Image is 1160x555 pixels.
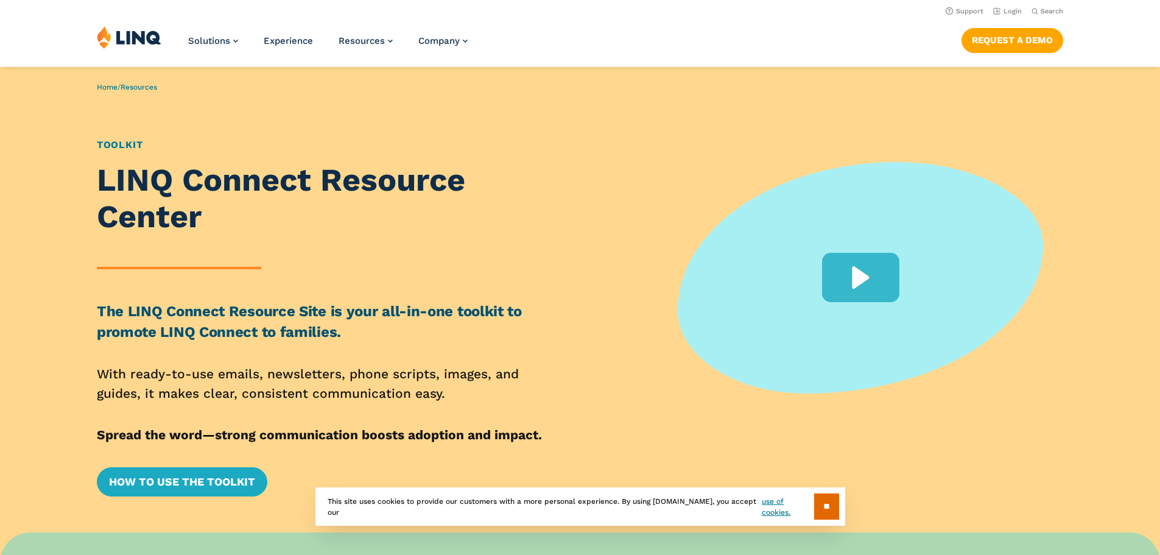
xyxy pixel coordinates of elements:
span: Resources [339,35,385,46]
a: Experience [264,35,313,46]
img: LINQ | K‑12 Software [97,26,161,49]
a: Toolkit [97,139,143,150]
div: Play [822,253,899,302]
nav: Primary Navigation [188,26,468,66]
strong: The LINQ Connect Resource Site is your all-in-one toolkit to promote LINQ Connect to families. [97,303,522,341]
a: Resources [339,35,393,46]
a: Request a Demo [961,28,1063,52]
h1: LINQ Connect Resource Center [97,162,566,235]
div: This site uses cookies to provide our customers with a more personal experience. By using [DOMAIN... [315,487,845,526]
strong: Spread the word—strong communication boosts adoption and impact. [97,427,542,442]
a: Resources [121,83,157,91]
a: Company [418,35,468,46]
button: Open Search Bar [1032,7,1063,16]
a: use of cookies. [762,496,814,518]
a: Home [97,83,118,91]
p: With ready-to-use emails, newsletters, phone scripts, images, and guides, it makes clear, consist... [97,364,566,403]
a: How to Use the Toolkit [97,467,267,497]
span: Company [418,35,460,46]
span: / [97,83,157,91]
nav: Button Navigation [961,26,1063,52]
a: Login [993,7,1022,15]
a: Support [946,7,983,15]
a: Solutions [188,35,238,46]
span: Search [1041,7,1063,15]
span: Solutions [188,35,230,46]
